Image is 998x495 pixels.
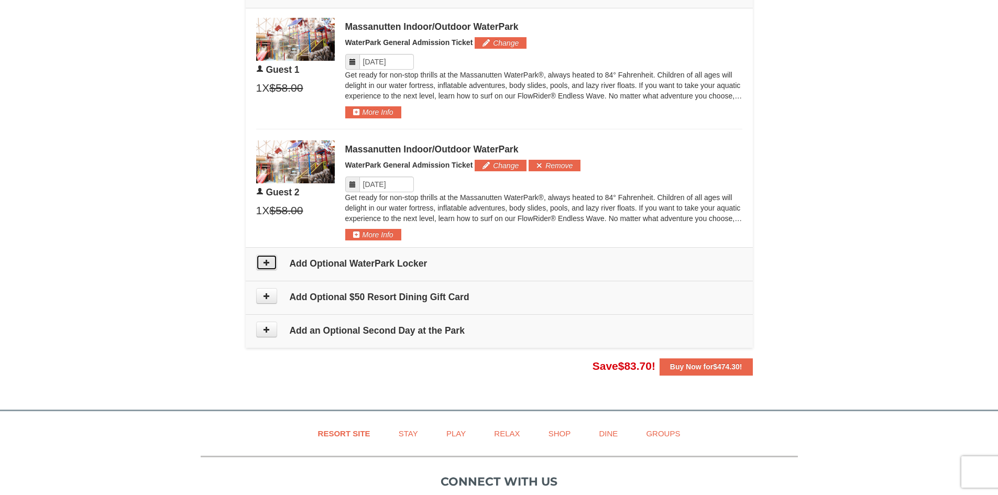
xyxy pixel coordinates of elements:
span: X [262,80,269,96]
img: 6619917-1403-22d2226d.jpg [256,140,335,183]
button: More Info [345,106,401,118]
span: X [262,203,269,218]
span: $58.00 [269,203,303,218]
button: Change [475,160,527,171]
span: 1 [256,203,262,218]
h4: Add Optional $50 Resort Dining Gift Card [256,292,742,302]
img: 6619917-1403-22d2226d.jpg [256,18,335,61]
span: $474.30 [713,362,740,371]
button: More Info [345,229,401,240]
span: $58.00 [269,80,303,96]
span: WaterPark General Admission Ticket [345,161,473,169]
a: Resort Site [305,422,383,445]
a: Groups [633,422,693,445]
p: Get ready for non-stop thrills at the Massanutten WaterPark®, always heated to 84° Fahrenheit. Ch... [345,192,742,224]
a: Stay [386,422,431,445]
span: WaterPark General Admission Ticket [345,38,473,47]
button: Remove [529,160,580,171]
span: Guest 2 [266,187,299,197]
h4: Add Optional WaterPark Locker [256,258,742,269]
h4: Add an Optional Second Day at the Park [256,325,742,336]
span: $83.70 [618,360,652,372]
span: Guest 1 [266,64,299,75]
div: Massanutten Indoor/Outdoor WaterPark [345,144,742,155]
span: 1 [256,80,262,96]
p: Get ready for non-stop thrills at the Massanutten WaterPark®, always heated to 84° Fahrenheit. Ch... [345,70,742,101]
a: Shop [535,422,584,445]
strong: Buy Now for ! [670,362,742,371]
a: Play [433,422,479,445]
p: Connect with us [201,473,798,490]
button: Buy Now for$474.30! [660,358,753,375]
a: Dine [586,422,631,445]
button: Change [475,37,527,49]
div: Massanutten Indoor/Outdoor WaterPark [345,21,742,32]
a: Relax [481,422,533,445]
span: Save ! [593,360,655,372]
